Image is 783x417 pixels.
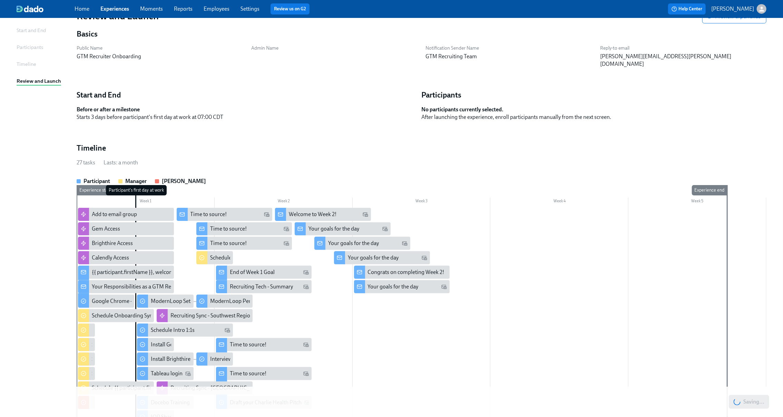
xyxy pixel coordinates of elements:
div: {{ participant.firstName }}, welcome to the team! [92,268,206,276]
div: Recruiting Tech - Summary [230,283,293,291]
div: Week 3 [353,197,491,206]
div: Participant's first day at work [106,185,167,195]
div: Your goals for the day [354,280,450,293]
div: Your goals for the day [334,251,430,264]
div: Welcome to Week 2! [289,211,336,218]
svg: Work Email [422,255,427,261]
svg: Work Email [303,269,309,275]
div: Timeline [17,60,36,68]
div: Review and Launch [17,77,61,85]
a: Review us on G2 [274,6,306,12]
div: Your Responsibilities as a GTM Recruiter [78,280,174,293]
div: Your goals for the day [309,225,359,233]
div: Participants [17,43,43,51]
div: Install Gem Extension [137,338,174,351]
div: Start and End [17,27,46,34]
h6: Before or after a milestone [77,106,416,113]
div: Brighthire Access [92,240,133,247]
svg: Work Email [284,226,289,232]
div: Experience start [77,185,114,195]
div: Schedule Intro 1:1s [137,324,233,337]
div: Interview Recording Review [210,355,276,363]
div: Time to source! [210,240,247,247]
div: Time to source! [190,211,227,218]
div: Schedule {{ participant.firstName }}'s intro with other manager [92,384,239,392]
svg: Work Email [264,212,270,217]
button: Start and End [77,90,121,100]
svg: Work Email [225,327,230,333]
div: Welcome to Week 2! [275,208,371,221]
svg: Work Email [303,342,309,347]
p: [PERSON_NAME][EMAIL_ADDRESS][PERSON_NAME][DOMAIN_NAME] [600,53,766,68]
h1: Participants [422,90,462,100]
svg: Work Email [185,371,191,376]
div: Time to source! [216,338,312,351]
div: Schedule intro with {{ participant.fullName }} and {{ manager.firstName }} [92,341,265,348]
a: Reports [174,6,193,12]
strong: Participant [84,178,110,184]
div: Add to email group [92,211,137,218]
div: Your goals for the day [328,240,379,247]
button: Timeline [77,143,106,153]
div: {{ participant.firstName }}, welcome to the team! [78,266,174,279]
div: Time to source! [216,367,312,380]
div: Install Brighthire Extension [137,353,193,366]
a: Moments [140,6,163,12]
svg: Work Email [303,284,309,289]
div: Send intro email [92,370,130,377]
div: 27 tasks [77,159,95,166]
strong: Manager [125,178,147,184]
span: Help Center [672,6,702,12]
h6: No participants currently selected. [422,106,761,113]
div: Week 5 [628,197,766,206]
div: Schedule weekly 1:1s with {{ participant.fullName }} [210,254,330,262]
div: Tableau login [151,370,183,377]
div: Your goals for the day [368,283,419,291]
svg: Work Email [382,226,388,232]
div: Recruiting Sync - Southwest Region [170,312,253,319]
h6: Notification Sender Name [426,45,592,51]
div: Schedule Onboarding Sync - First Prelims [92,312,189,319]
a: Settings [241,6,260,12]
div: Week 4 [490,197,628,206]
svg: Work Email [303,371,309,376]
div: Create Outreach Review w/ Manager meeting for {{ participant.fullName }} [78,324,95,337]
div: Recruiting Sync - [GEOGRAPHIC_DATA] [170,384,264,392]
div: Congrats on completing Week 2! [354,266,450,279]
div: Calendly Access [78,251,174,264]
div: Create Outreach Review w/ Manager meeting for {{ participant.fullName }} [92,326,267,334]
div: Add to email group [78,208,174,221]
p: GTM Recruiting Team [426,53,592,60]
button: Review us on G2 [271,3,310,14]
div: Time to source! [196,222,292,235]
div: Interview Recording Review [196,353,233,366]
div: End of Week 1 Goal [230,268,275,276]
h1: Basics [77,29,98,39]
div: Calendly Access [92,254,129,262]
div: Schedule Onboarding Sync - First Prelims [78,309,154,322]
p: [PERSON_NAME] [711,5,754,13]
div: Schedule {{ participant.firstName }}'s intro with other manager [78,382,154,395]
div: Time to source! [210,225,247,233]
h6: Public Name [77,45,243,51]
div: Tableau login [137,367,193,380]
div: Your goals for the day [295,222,391,235]
strong: [PERSON_NAME] [162,178,206,184]
a: dado [17,6,75,12]
div: Google Chrome - Default Web Browser [78,295,134,308]
div: Experience end [692,185,727,195]
div: Schedule intro with {{ participant.fullName }} and {{ manager.firstName }} [78,338,95,351]
div: Schedule weekly 1:1s with {{ participant.fullName }} [196,251,233,264]
div: ModernLoop Personal Settings [196,295,253,308]
div: Time to source! [196,237,292,250]
img: dado [17,6,43,12]
svg: Work Email [441,284,447,289]
div: After launching the experience, enroll participants manually from the next screen. [422,113,761,121]
div: Recruiting Sync - Southwest Region [157,309,253,322]
div: Time to source! [177,208,273,221]
div: Google Chrome - Default Web Browser [92,297,183,305]
div: Gem Access [92,225,120,233]
a: Employees [204,6,229,12]
div: ModernLoop Set Up [151,297,198,305]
